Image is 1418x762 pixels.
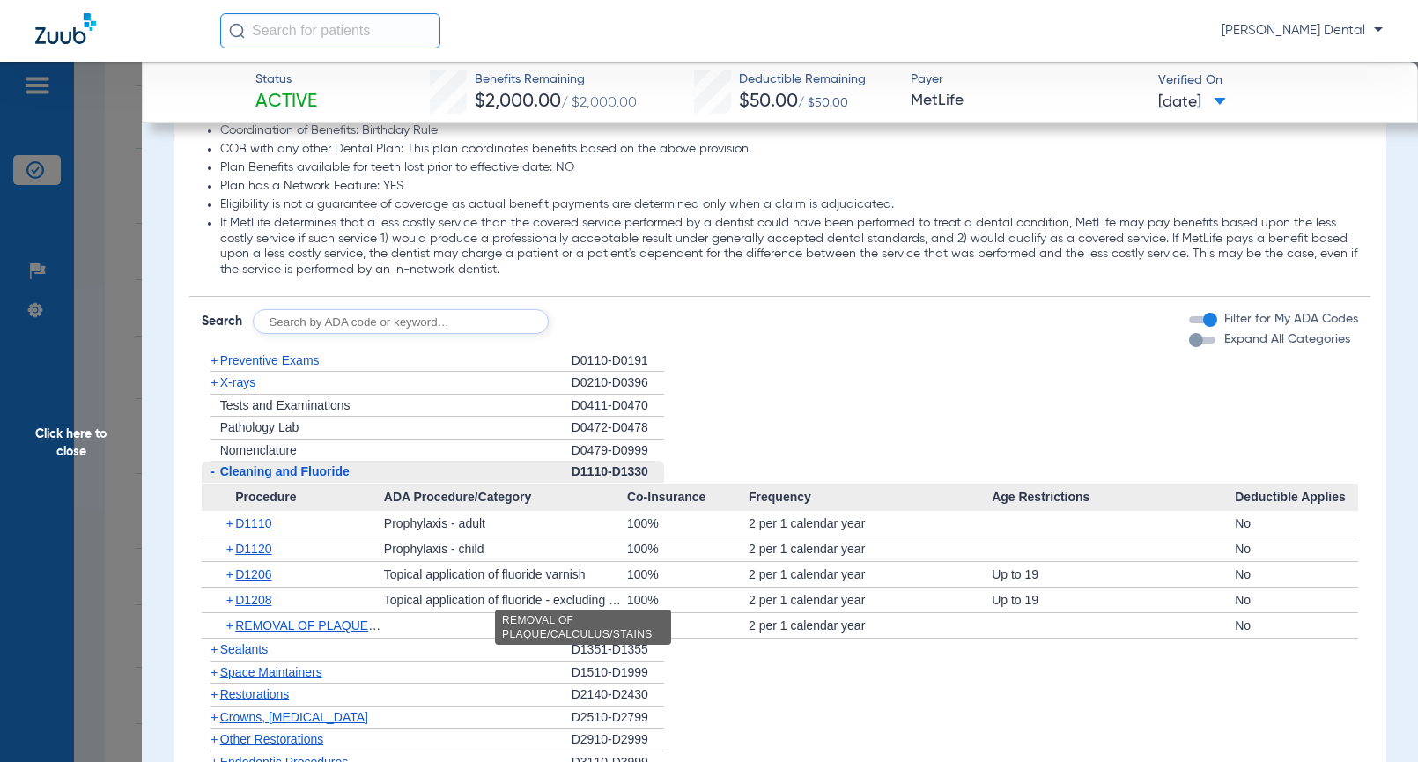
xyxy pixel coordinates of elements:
div: D0472-D0478 [572,417,664,440]
div: 100% [627,588,749,612]
div: D2910-D2999 [572,729,664,751]
li: If MetLife determines that a less costly service than the covered service performed by a dentist ... [220,216,1359,277]
li: Coordination of Benefits: Birthday Rule [220,123,1359,139]
div: 100% [627,511,749,536]
span: Preventive Exams [220,353,320,367]
div: No [1235,588,1358,612]
span: + [210,710,218,724]
div: No [1235,511,1358,536]
span: / $2,000.00 [561,96,637,110]
div: No [1235,562,1358,587]
span: $2,000.00 [475,92,561,111]
li: COB with any other Dental Plan: This plan coordinates benefits based on the above provision. [220,142,1359,158]
div: REMOVAL OF PLAQUE/CALCULUS/STAINS [495,610,671,645]
img: Zuub Logo [35,13,96,44]
span: + [226,511,236,536]
span: Pathology Lab [220,420,299,434]
div: No [1235,613,1358,638]
span: + [210,353,218,367]
span: Cleaning and Fluoride [220,464,350,478]
span: Space Maintainers [220,665,322,679]
input: Search for patients [220,13,440,48]
div: 2 per 1 calendar year [749,588,992,612]
div: D1351-D1355 [572,639,664,662]
span: ADA Procedure/Category [384,484,627,512]
div: 100% [627,613,749,638]
img: Search Icon [229,23,245,39]
span: - [210,464,215,478]
span: MetLife [911,90,1142,112]
span: Deductible Remaining [739,70,866,89]
span: + [226,613,236,638]
li: Plan Benefits available for teeth lost prior to effective date: NO [220,160,1359,176]
div: Topical application of fluoride varnish [384,562,627,587]
span: + [226,536,236,561]
div: D0210-D0396 [572,372,664,395]
span: D1206 [235,567,271,581]
div: D0110-D0191 [572,350,664,373]
span: Crowns, [MEDICAL_DATA] [220,710,368,724]
div: No [1235,536,1358,561]
label: Filter for My ADA Codes [1221,310,1358,329]
span: + [210,642,218,656]
span: + [210,687,218,701]
span: Verified On [1158,71,1390,90]
div: Prophylaxis - adult [384,511,627,536]
li: Eligibility is not a guarantee of coverage as actual benefit payments are determined only when a ... [220,197,1359,213]
span: Age Restrictions [992,484,1235,512]
span: REMOVAL OF PLAQUE/CALCULUS/STAINS [235,618,484,633]
span: + [210,732,218,746]
span: Tests and Examinations [220,398,351,412]
span: Procedure [202,484,384,512]
span: Search [202,313,242,330]
div: 2 per 1 calendar year [749,613,992,638]
span: + [226,562,236,587]
div: 2 per 1 calendar year [749,562,992,587]
span: Active [255,90,317,115]
div: 100% [627,536,749,561]
span: Frequency [749,484,992,512]
iframe: Chat Widget [1330,677,1418,762]
li: Plan has a Network Feature: YES [220,179,1359,195]
div: Up to 19 [992,588,1235,612]
span: Benefits Remaining [475,70,637,89]
span: Sealants [220,642,268,656]
span: Status [255,70,317,89]
span: D1208 [235,593,271,607]
div: D0411-D0470 [572,395,664,418]
span: $50.00 [739,92,798,111]
input: Search by ADA code or keyword… [253,309,549,334]
span: [DATE] [1158,92,1226,114]
span: Nomenclature [220,443,297,457]
span: Restorations [220,687,290,701]
div: 100% [627,562,749,587]
div: D1510-D1999 [572,662,664,684]
span: + [210,665,218,679]
span: Deductible Applies [1235,484,1358,512]
div: D1110-D1330 [572,461,664,484]
div: D2510-D2799 [572,707,664,729]
div: 2 per 1 calendar year [749,511,992,536]
span: + [210,375,218,389]
span: / $50.00 [798,97,848,109]
span: Co-Insurance [627,484,749,512]
span: D1110 [235,516,271,530]
div: Prophylaxis - child [384,536,627,561]
span: D1120 [235,542,271,556]
span: Payer [911,70,1142,89]
div: D0479-D0999 [572,440,664,462]
span: X-rays [220,375,255,389]
div: D2140-D2430 [572,684,664,707]
div: 2 per 1 calendar year [749,536,992,561]
span: Expand All Categories [1224,333,1350,345]
span: + [226,588,236,612]
div: Up to 19 [992,562,1235,587]
div: Topical application of fluoride - excluding varnish [384,588,627,612]
span: Other Restorations [220,732,324,746]
span: [PERSON_NAME] Dental [1222,22,1383,40]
